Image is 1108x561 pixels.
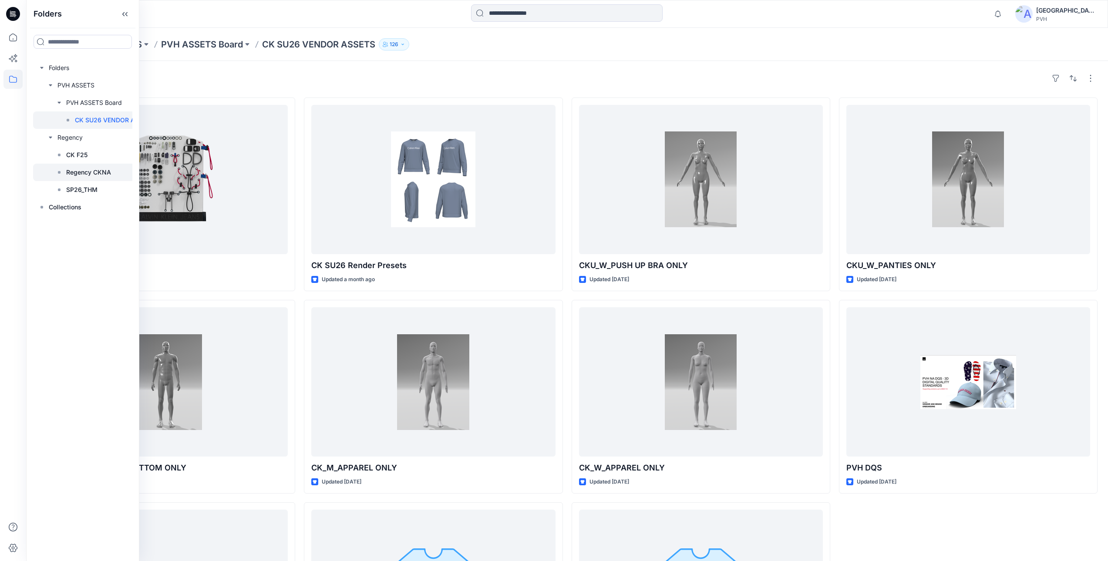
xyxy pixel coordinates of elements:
p: Updated [DATE] [322,477,361,487]
a: CK_M_APPAREL ONLY [311,307,555,457]
a: CK 3D TRIM [44,105,288,254]
p: CKU_M_UNDERWEAR BOTTOM ONLY [44,462,288,474]
p: Collections [49,202,81,212]
div: PVH [1036,16,1097,22]
p: PVH DQS [846,462,1090,474]
p: 126 [390,40,398,49]
a: PVH DQS [846,307,1090,457]
p: CKU_W_PUSH UP BRA ONLY [579,259,823,272]
p: CK 3D TRIM [44,259,288,272]
button: 126 [379,38,409,50]
a: CKU_W_PANTIES ONLY [846,105,1090,254]
img: avatar [1015,5,1033,23]
p: Updated [DATE] [589,275,629,284]
p: CKU_W_PANTIES ONLY [846,259,1090,272]
p: Updated [DATE] [857,477,896,487]
p: Updated [DATE] [589,477,629,487]
p: CK SU26 VENDOR ASSETS [75,115,154,125]
p: Updated a month ago [322,275,375,284]
a: CKU_W_PUSH UP BRA ONLY [579,105,823,254]
a: PVH ASSETS Board [161,38,243,50]
p: CK_M_APPAREL ONLY [311,462,555,474]
p: SP26_THM [66,185,98,195]
p: CK_W_APPAREL ONLY [579,462,823,474]
a: CKU_M_UNDERWEAR BOTTOM ONLY [44,307,288,457]
p: Updated [DATE] [857,275,896,284]
p: CK F25 [66,150,88,160]
p: CK SU26 Render Presets [311,259,555,272]
a: CK SU26 Render Presets [311,105,555,254]
p: CK SU26 VENDOR ASSETS [262,38,375,50]
a: CK_W_APPAREL ONLY [579,307,823,457]
div: [GEOGRAPHIC_DATA] [1036,5,1097,16]
p: Regency CKNA [66,167,111,178]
